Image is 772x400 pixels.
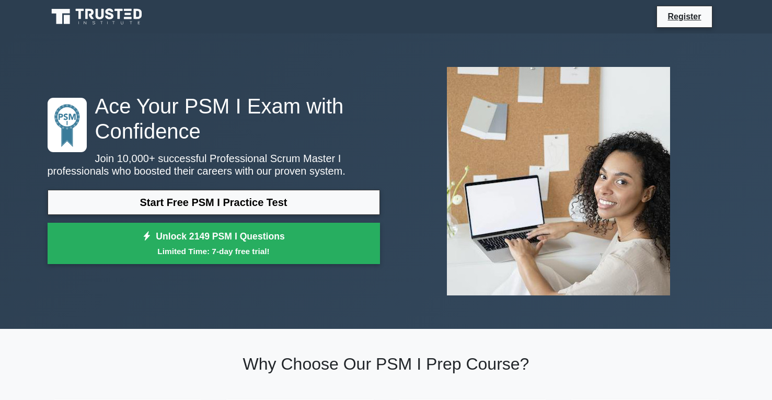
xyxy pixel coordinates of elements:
[48,223,380,265] a: Unlock 2149 PSM I QuestionsLimited Time: 7-day free trial!
[48,190,380,215] a: Start Free PSM I Practice Test
[661,10,707,23] a: Register
[48,354,725,374] h2: Why Choose Our PSM I Prep Course?
[61,245,367,257] small: Limited Time: 7-day free trial!
[48,94,380,144] h1: Ace Your PSM I Exam with Confidence
[48,152,380,177] p: Join 10,000+ successful Professional Scrum Master I professionals who boosted their careers with ...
